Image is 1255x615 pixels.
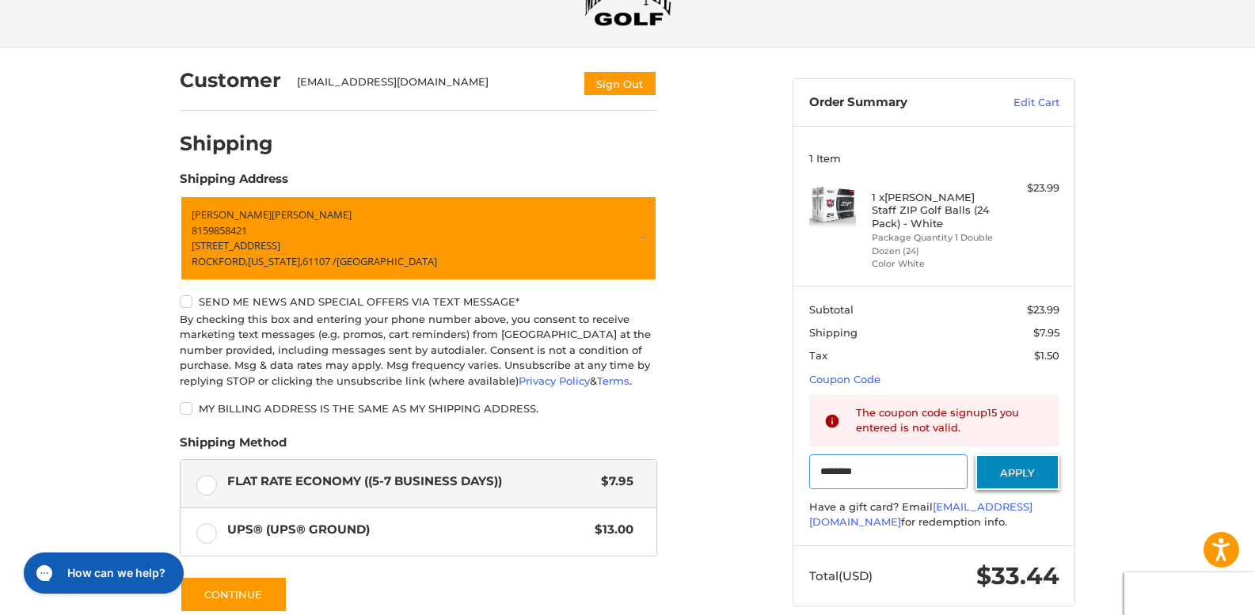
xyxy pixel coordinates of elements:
button: Apply [975,454,1059,490]
legend: Shipping Method [180,434,287,459]
span: [GEOGRAPHIC_DATA] [337,254,437,268]
span: Total (USD) [809,568,873,583]
span: UPS® (UPS® Ground) [227,521,588,539]
button: Sign Out [583,70,657,97]
iframe: Google Customer Reviews [1124,572,1255,615]
span: $7.95 [1033,326,1059,339]
label: Send me news and special offers via text message* [180,295,657,308]
a: Edit Cart [979,95,1059,111]
span: Tax [809,349,827,362]
label: My billing address is the same as my shipping address. [180,402,657,415]
span: 61107 / [302,254,337,268]
span: $7.95 [593,473,633,491]
li: Package Quantity 1 Double Dozen (24) [872,231,993,257]
h3: Order Summary [809,95,979,111]
span: [STREET_ADDRESS] [192,238,280,252]
div: By checking this box and entering your phone number above, you consent to receive marketing text ... [180,312,657,389]
h4: 1 x [PERSON_NAME] Staff ZIP Golf Balls (24 Pack) - White [872,191,993,230]
span: $13.00 [587,521,633,539]
span: ROCKFORD, [192,254,248,268]
span: $23.99 [1027,303,1059,316]
div: $23.99 [997,180,1059,196]
div: [EMAIL_ADDRESS][DOMAIN_NAME] [297,74,568,97]
h3: 1 Item [809,152,1059,165]
a: Enter or select a different address [180,196,657,281]
li: Color White [872,257,993,271]
a: Privacy Policy [519,374,590,387]
div: The coupon code signup15 you entered is not valid. [856,405,1044,436]
div: Have a gift card? Email for redemption info. [809,499,1059,530]
h2: Customer [180,68,281,93]
legend: Shipping Address [180,170,288,196]
span: Subtotal [809,303,854,316]
span: 8159858421 [192,223,247,237]
iframe: Gorgias live chat messenger [16,547,188,599]
span: $1.50 [1034,349,1059,362]
a: Terms [597,374,629,387]
span: [US_STATE], [248,254,302,268]
a: Coupon Code [809,373,880,385]
button: Continue [180,576,287,613]
span: [PERSON_NAME] [272,207,352,222]
h2: Shipping [180,131,273,156]
span: Shipping [809,326,858,339]
span: [PERSON_NAME] [192,207,272,222]
span: Flat Rate Economy ((5-7 Business Days)) [227,473,594,491]
span: $33.44 [976,561,1059,590]
input: Gift Certificate or Coupon Code [809,454,968,490]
